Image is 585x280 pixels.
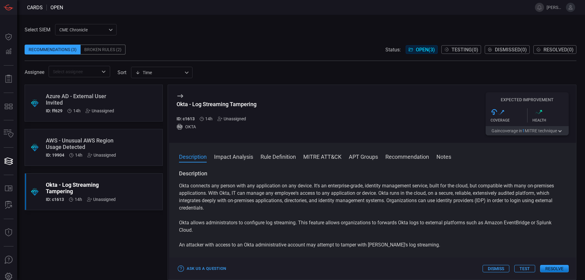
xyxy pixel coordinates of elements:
div: Unassigned [217,116,246,121]
h5: Expected Improvement [486,97,569,102]
div: Coverage [491,118,527,122]
label: Select SIEM [25,27,50,33]
div: AWS - Unusual AWS Region Usage Detected [46,137,118,150]
button: Threat Intelligence [1,225,16,240]
button: Inventory [1,126,16,141]
button: ALERT ANALYSIS [1,198,16,213]
span: 1 [522,128,525,133]
div: Okta - Log Streaming Tampering [177,101,257,107]
button: Notes [436,153,451,160]
button: Testing(0) [441,45,481,54]
div: Recommendations (3) [25,45,81,54]
div: Health [532,118,569,122]
button: Dashboard [1,30,16,44]
p: CME Chronicle [59,27,107,33]
button: MITRE ATT&CK [303,153,341,160]
span: Sep 30, 2025 3:05 AM [73,108,81,113]
h5: ID: ff629 [46,108,62,113]
button: Rule Catalog [1,181,16,196]
input: Select assignee [50,68,98,75]
span: [PERSON_NAME][DOMAIN_NAME] [547,5,563,10]
button: Open [99,67,108,76]
button: Impact Analysis [214,153,253,160]
button: Resolved(0) [533,45,576,54]
button: Ask Us a Question [177,264,228,274]
h5: ID: c1613 [177,116,195,121]
h5: ID: c1613 [46,197,64,202]
span: Dismissed ( 0 ) [495,47,527,53]
h5: ID: 19904 [46,153,64,158]
button: Cards [1,154,16,169]
button: Test [514,265,535,272]
p: This rule alerts when there's any change to Okta's log streaming. [179,256,567,263]
span: Resolved ( 0 ) [543,47,574,53]
button: Gaincoverage in1MITRE technique [486,126,569,135]
div: Unassigned [86,108,114,113]
span: Cards [27,5,43,10]
div: Time [135,70,183,76]
span: Sep 30, 2025 3:02 AM [75,197,82,202]
span: Open ( 3 ) [416,47,435,53]
p: An attacker with access to an Okta administrative account may attempt to tamper with [PERSON_NAME... [179,241,567,249]
button: Dismiss [483,265,509,272]
div: Unassigned [87,153,116,158]
button: Description [179,153,207,160]
div: Broken Rules (2) [81,45,125,54]
p: Okta allows administrators to configure log streaming. This feature allows organizations to forwa... [179,219,567,234]
span: Status: [385,47,401,53]
h3: Description [179,170,567,177]
label: sort [117,70,126,75]
div: Okta - Log Streaming Tampering [46,182,118,194]
span: Assignee [25,69,44,75]
div: Azure AD - External User Invited [46,93,118,106]
button: Resolve [540,265,569,272]
div: OKTA [177,124,257,130]
button: Dismissed(0) [485,45,530,54]
p: Okta connects any person with any application on any device. It's an enterprise-grade, identity m... [179,182,567,212]
span: open [50,5,63,10]
button: Ask Us A Question [1,253,16,267]
div: Unassigned [87,197,116,202]
button: Detections [1,44,16,59]
span: Testing ( 0 ) [452,47,478,53]
button: Open(3) [406,45,438,54]
button: Reports [1,72,16,86]
button: APT Groups [349,153,378,160]
button: MITRE - Detection Posture [1,99,16,114]
button: Rule Definition [261,153,296,160]
span: Sep 30, 2025 3:03 AM [75,153,82,158]
button: Recommendation [385,153,429,160]
span: Sep 30, 2025 3:02 AM [205,116,213,121]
